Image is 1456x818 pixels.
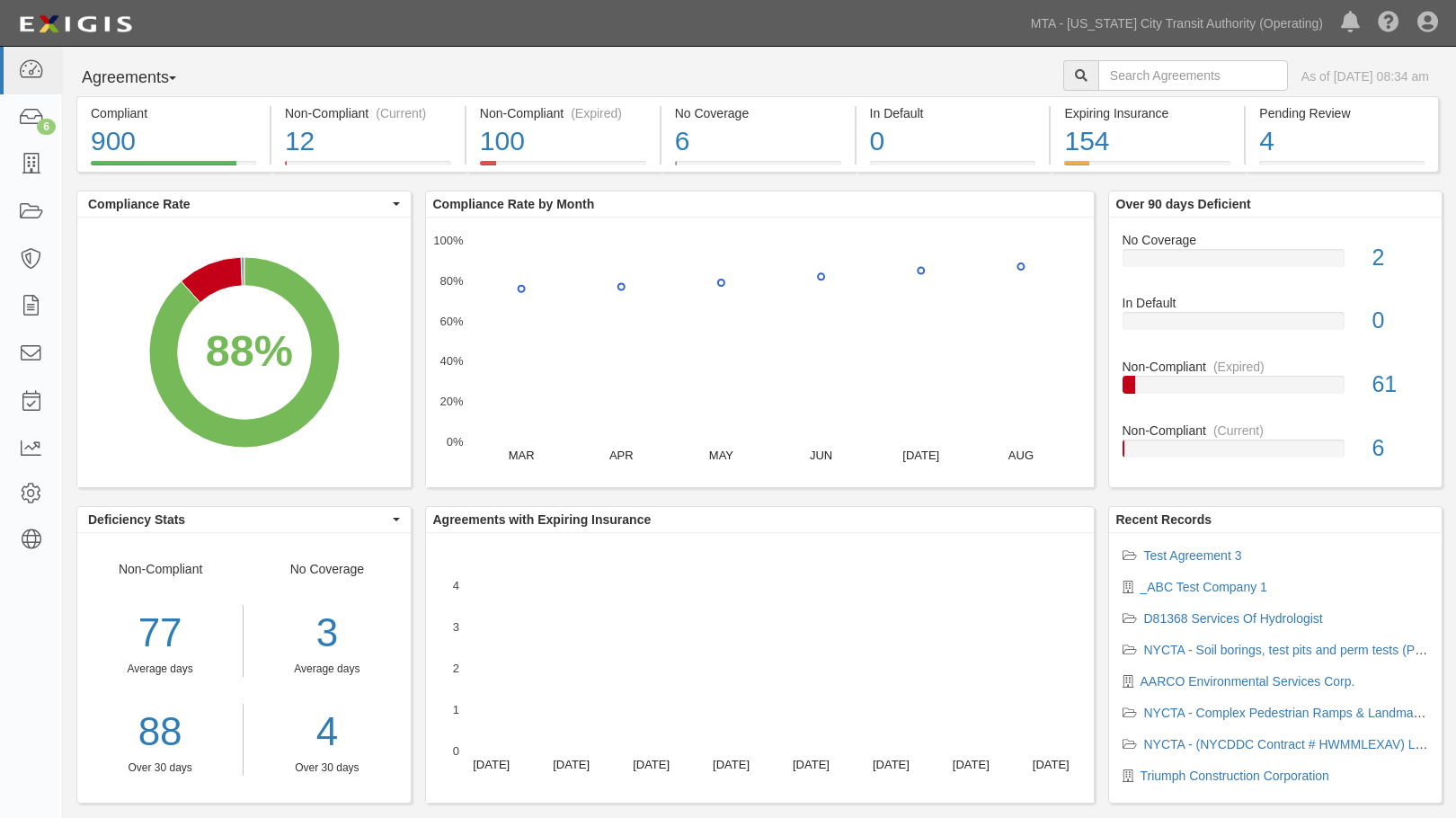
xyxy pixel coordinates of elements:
svg: A chart. [426,533,1094,803]
a: _ABC Test Company 1 [1141,580,1267,594]
text: 0 [452,744,458,758]
button: Deficiency Stats [77,507,411,532]
div: 100 [480,122,646,161]
text: [DATE] [952,758,989,771]
text: 100% [433,234,464,247]
a: 4 [257,704,396,760]
text: AUG [1008,449,1033,462]
b: Compliance Rate by Month [433,197,595,211]
text: 3 [452,620,458,634]
div: (Current) [1213,422,1264,440]
div: 12 [285,122,451,161]
div: Non-Compliant [1109,422,1443,440]
text: [DATE] [713,758,750,771]
div: Compliant [91,104,256,122]
div: Over 30 days [257,760,396,776]
div: As of [DATE] 08:34 am [1301,67,1429,85]
div: Expiring Insurance [1064,104,1230,122]
a: In Default0 [857,161,1050,175]
svg: A chart. [426,218,1094,487]
a: No Coverage6 [661,161,855,175]
div: (Expired) [1213,358,1265,376]
span: Compliance Rate [88,195,388,213]
img: Logo [13,8,138,40]
a: In Default0 [1123,294,1429,358]
a: D81368 Services Of Hydrologist [1144,611,1323,626]
svg: A chart. [77,218,411,487]
text: MAY [708,449,733,462]
span: Deficiency Stats [88,511,388,529]
div: (Expired) [571,104,622,122]
div: 4 [1259,122,1425,161]
text: 40% [439,354,463,368]
input: Search Agreements [1098,60,1288,91]
text: MAR [508,449,534,462]
div: 2 [1358,242,1442,274]
a: Triumph Construction Corporation [1141,769,1329,783]
a: Non-Compliant(Current)12 [271,161,465,175]
div: Average days [77,662,243,677]
i: Help Center - Complianz [1378,13,1399,34]
div: (Current) [376,104,426,122]
div: Pending Review [1259,104,1425,122]
a: Test Agreement 3 [1144,548,1242,563]
b: Recent Records [1116,512,1212,527]
text: [DATE] [792,758,829,771]
a: Compliant900 [76,161,270,175]
div: 0 [870,122,1036,161]
button: Agreements [76,60,211,96]
text: [DATE] [1032,758,1069,771]
a: No Coverage2 [1123,231,1429,295]
div: No Coverage [675,104,841,122]
text: [DATE] [872,758,909,771]
div: Non-Compliant (Expired) [480,104,646,122]
div: 88% [206,320,293,382]
div: No Coverage [1109,231,1443,249]
div: 6 [37,119,56,135]
text: 80% [439,274,463,288]
div: 61 [1358,369,1442,401]
div: Non-Compliant [77,560,244,776]
text: JUN [809,449,831,462]
div: Non-Compliant [1109,358,1443,376]
div: 0 [1358,305,1442,337]
a: AARCO Environmental Services Corp. [1141,674,1355,689]
text: [DATE] [633,758,670,771]
div: 77 [77,605,243,662]
text: [DATE] [553,758,590,771]
div: 6 [1358,432,1442,465]
text: [DATE] [902,449,939,462]
div: Average days [257,662,396,677]
text: [DATE] [473,758,510,771]
text: 1 [452,703,458,716]
div: Over 30 days [77,760,243,776]
a: Pending Review4 [1246,161,1439,175]
div: 3 [257,605,396,662]
a: 88 [77,704,243,760]
b: Over 90 days Deficient [1116,197,1251,211]
text: 2 [452,662,458,675]
a: Non-Compliant(Expired)100 [466,161,660,175]
div: 6 [675,122,841,161]
button: Compliance Rate [77,191,411,217]
div: Non-Compliant (Current) [285,104,451,122]
div: In Default [1109,294,1443,312]
text: APR [608,449,633,462]
a: Non-Compliant(Current)6 [1123,422,1429,472]
a: Non-Compliant(Expired)61 [1123,358,1429,422]
b: Agreements with Expiring Insurance [433,512,652,527]
a: MTA - [US_STATE] City Transit Authority (Operating) [1022,5,1332,41]
text: 20% [439,395,463,408]
text: 4 [452,579,458,592]
div: No Coverage [244,560,410,776]
text: 60% [439,314,463,327]
div: 154 [1064,122,1230,161]
a: Expiring Insurance154 [1051,161,1244,175]
div: In Default [870,104,1036,122]
text: 0% [446,435,463,449]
